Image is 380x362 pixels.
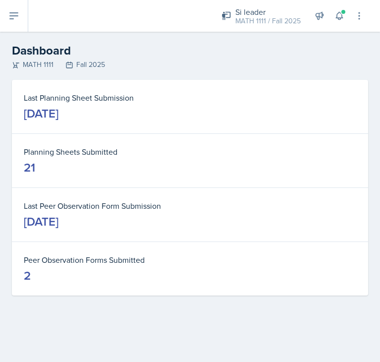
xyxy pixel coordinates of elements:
div: MATH 1111 / Fall 2025 [235,16,301,26]
dt: Peer Observation Forms Submitted [24,254,356,266]
div: 2 [24,268,31,284]
dt: Last Planning Sheet Submission [24,92,356,104]
div: MATH 1111 Fall 2025 [12,60,368,70]
div: [DATE] [24,106,58,121]
dt: Last Peer Observation Form Submission [24,200,356,212]
div: Si leader [235,6,301,18]
h2: Dashboard [12,42,368,60]
dt: Planning Sheets Submitted [24,146,356,158]
div: 21 [24,160,35,176]
div: [DATE] [24,214,58,230]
